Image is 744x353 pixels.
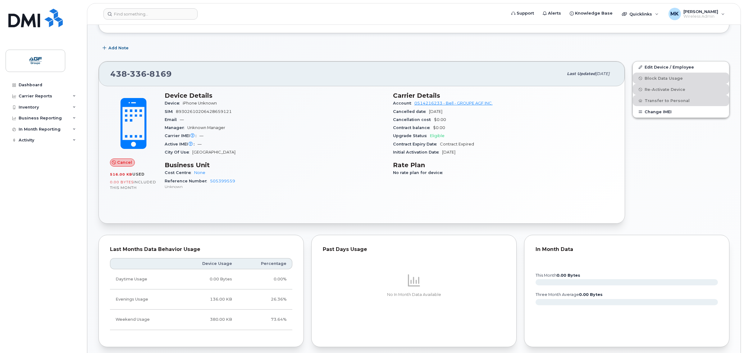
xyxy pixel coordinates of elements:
[507,7,538,20] a: Support
[238,258,292,269] th: Percentage
[323,292,505,297] p: No In Month Data Available
[165,170,194,175] span: Cost Centre
[165,109,176,114] span: SIM
[434,117,446,122] span: $0.00
[633,73,729,84] button: Block Data Usage
[565,7,617,20] a: Knowledge Base
[177,310,238,330] td: 380.00 KB
[683,9,718,14] span: [PERSON_NAME]
[629,11,652,16] span: Quicklinks
[664,8,729,20] div: Mehdi Kaid
[393,125,433,130] span: Contract balance
[110,69,172,78] span: 438
[132,172,145,176] span: used
[110,289,177,310] td: Evenings Usage
[440,142,474,146] span: Contract Expired
[575,10,613,16] span: Knowledge Base
[110,269,177,289] td: Daytime Usage
[192,150,235,154] span: [GEOGRAPHIC_DATA]
[176,109,232,114] span: 89302610206428659121
[110,310,292,330] tr: Friday from 6:00pm to Monday 8:00am
[187,125,225,130] span: Unknown Manager
[238,269,292,289] td: 0.00%
[110,310,177,330] td: Weekend Usage
[108,45,129,51] span: Add Note
[177,289,238,310] td: 136.00 KB
[633,84,729,95] button: Re-Activate Device
[548,10,561,16] span: Alerts
[165,125,187,130] span: Manager
[165,101,183,105] span: Device
[103,8,198,20] input: Find something...
[110,289,292,310] tr: Weekdays from 6:00pm to 8:00am
[165,92,386,99] h3: Device Details
[165,142,198,146] span: Active IMEI
[557,273,580,278] tspan: 0.00 Bytes
[433,125,445,130] span: $0.00
[683,14,718,19] span: Wireless Admin
[393,150,442,154] span: Initial Activation Date
[633,61,729,73] a: Edit Device / Employee
[442,150,455,154] span: [DATE]
[177,258,238,269] th: Device Usage
[535,273,580,278] text: this month
[633,95,729,106] button: Transfer to Personal
[393,170,446,175] span: No rate plan for device
[180,117,184,122] span: —
[165,133,199,138] span: Carrier IMEI
[393,101,414,105] span: Account
[633,106,729,117] button: Change IMEI
[717,326,739,348] iframe: Messenger Launcher
[194,170,205,175] a: None
[147,69,172,78] span: 8169
[238,289,292,310] td: 26.36%
[429,109,442,114] span: [DATE]
[165,184,386,189] p: Unknown
[198,142,202,146] span: —
[596,71,609,76] span: [DATE]
[536,246,718,252] div: In Month Data
[165,150,192,154] span: City Of Use
[517,10,534,16] span: Support
[110,172,132,176] span: 516.00 KB
[210,179,235,183] a: 505399559
[238,310,292,330] td: 73.64%
[165,161,386,169] h3: Business Unit
[323,246,505,252] div: Past Days Usage
[567,71,596,76] span: Last updated
[393,109,429,114] span: Cancelled date
[110,180,134,184] span: 0.00 Bytes
[183,101,217,105] span: iPhone Unknown
[98,42,134,54] button: Add Note
[430,133,445,138] span: Eligible
[393,161,614,169] h3: Rate Plan
[535,292,603,297] text: three month average
[670,10,679,18] span: MK
[177,269,238,289] td: 0.00 Bytes
[538,7,565,20] a: Alerts
[579,292,603,297] tspan: 0.00 Bytes
[117,159,132,165] span: Cancel
[393,92,614,99] h3: Carrier Details
[393,142,440,146] span: Contract Expiry Date
[199,133,203,138] span: —
[165,179,210,183] span: Reference Number
[127,69,147,78] span: 336
[393,117,434,122] span: Cancellation cost
[645,87,685,92] span: Re-Activate Device
[414,101,493,105] a: 0514216233 - Bell - GROUPE AGF INC.
[393,133,430,138] span: Upgrade Status
[165,117,180,122] span: Email
[618,8,663,20] div: Quicklinks
[110,246,292,252] div: Last Months Data Behavior Usage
